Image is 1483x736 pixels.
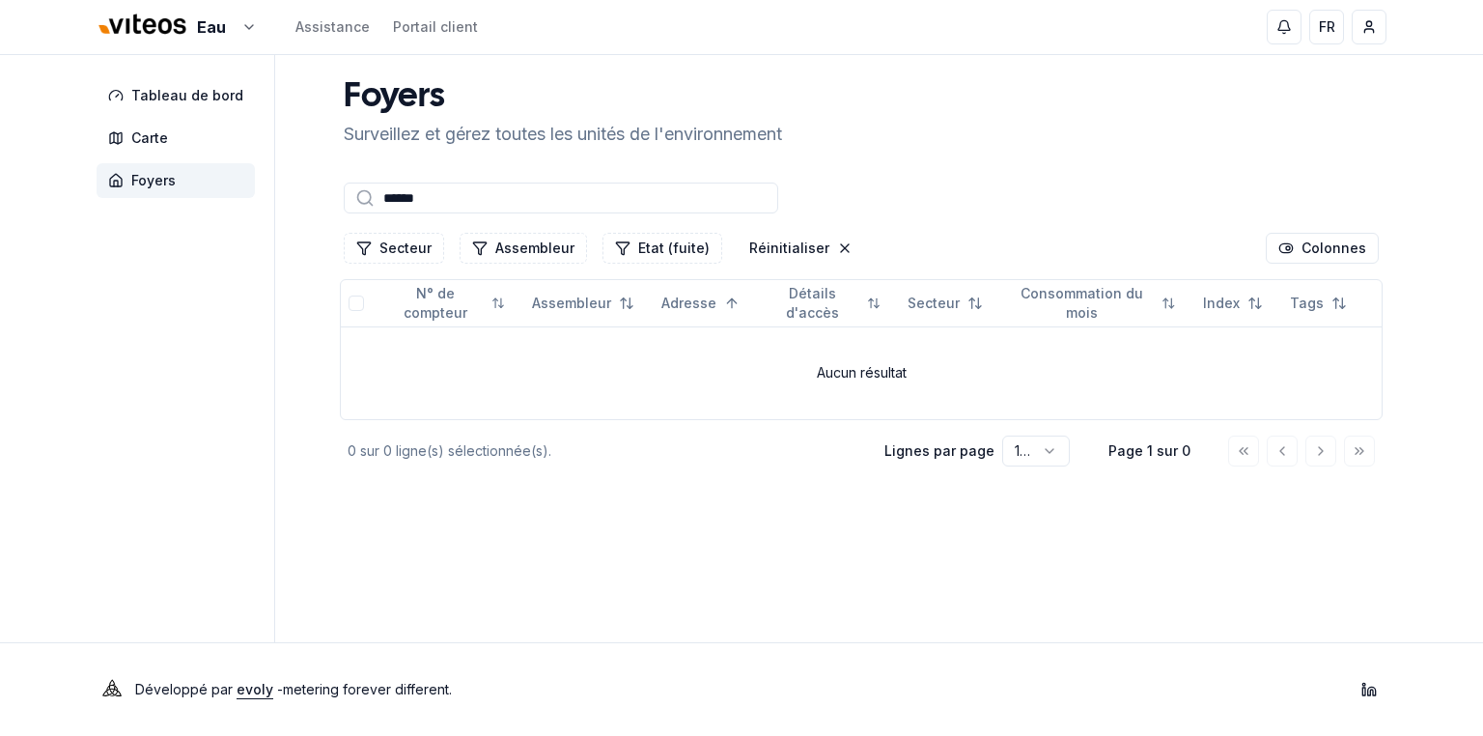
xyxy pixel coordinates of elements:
button: Cocher les colonnes [1266,233,1379,264]
a: evoly [237,681,273,697]
p: Surveillez et gérez toutes les unités de l'environnement [344,121,782,148]
span: Foyers [131,171,176,190]
a: Assistance [295,17,370,37]
span: Index [1203,294,1240,313]
a: Tableau de bord [97,78,263,113]
button: Sorted ascending. Click to sort descending. [650,288,751,319]
p: Lignes par page [884,441,994,461]
a: Foyers [97,163,263,198]
span: 100 [1015,442,1037,459]
div: Page 1 sur 0 [1101,441,1197,461]
a: Portail client [393,17,478,37]
button: Not sorted. Click to sort ascending. [376,288,517,319]
span: Carte [131,128,168,148]
span: Tableau de bord [131,86,243,105]
button: Filtrer les lignes [602,233,722,264]
span: Assembleur [532,294,611,313]
td: Aucun résultat [341,326,1382,419]
p: Développé par - metering forever different . [135,676,452,703]
span: Tags [1290,294,1324,313]
img: Viteos - Eau Logo [97,2,189,48]
img: Evoly Logo [97,674,127,705]
button: Filtrer les lignes [460,233,587,264]
button: FR [1309,10,1344,44]
button: Not sorted. Click to sort ascending. [998,288,1188,319]
button: Réinitialiser les filtres [738,233,864,264]
button: Filtrer les lignes [344,233,444,264]
button: Eau [97,7,257,48]
button: Not sorted. Click to sort ascending. [1278,288,1358,319]
button: Not sorted. Click to sort ascending. [1191,288,1274,319]
span: Détails d'accès [767,284,859,323]
button: Not sorted. Click to sort ascending. [896,288,994,319]
h1: Foyers [344,78,782,117]
button: Tout sélectionner [349,296,364,311]
button: Not sorted. Click to sort ascending. [520,288,646,319]
span: N° de compteur [387,284,484,323]
span: Eau [197,15,226,39]
button: Not sorted. Click to sort ascending. [755,288,892,319]
a: Carte [97,121,263,156]
span: Consommation du mois [1010,284,1155,323]
span: Adresse [661,294,716,313]
span: FR [1319,17,1335,37]
div: 0 sur 0 ligne(s) sélectionnée(s). [348,441,853,461]
span: Secteur [908,294,960,313]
